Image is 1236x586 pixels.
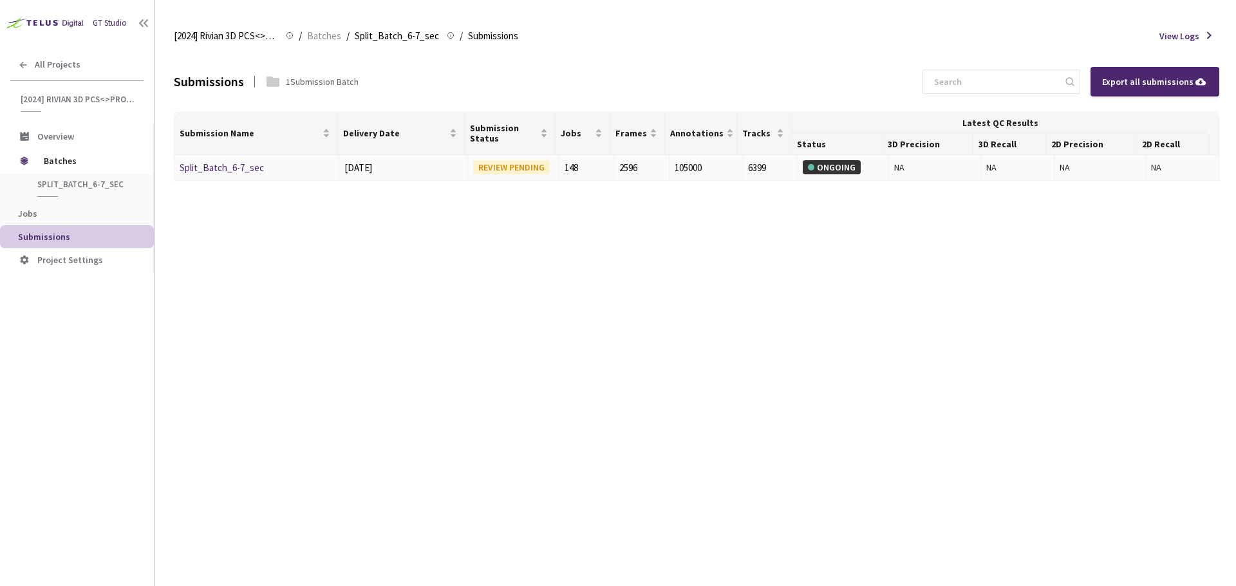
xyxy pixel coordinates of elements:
[926,70,1063,93] input: Search
[665,113,738,155] th: Annotations
[894,160,975,174] div: NA
[37,131,74,142] span: Overview
[675,160,737,176] div: 105000
[307,28,341,44] span: Batches
[737,113,792,155] th: Tracks
[174,71,244,91] div: Submissions
[93,17,127,30] div: GT Studio
[460,28,463,44] li: /
[18,208,37,219] span: Jobs
[1159,29,1199,43] span: View Logs
[556,113,610,155] th: Jobs
[299,28,302,44] li: /
[1060,160,1140,174] div: NA
[792,113,1210,134] th: Latest QC Results
[174,113,338,155] th: Submission Name
[1151,160,1213,174] div: NA
[670,128,724,138] span: Annotations
[610,113,665,155] th: Frames
[180,161,264,174] a: Split_Batch_6-7_sec
[742,128,774,138] span: Tracks
[37,254,103,266] span: Project Settings
[468,28,518,44] span: Submissions
[343,128,447,138] span: Delivery Date
[465,113,556,155] th: Submission Status
[803,160,861,174] div: ONGOING
[619,160,663,176] div: 2596
[986,160,1049,174] div: NA
[792,134,883,155] th: Status
[470,123,538,143] span: Submission Status
[1046,134,1137,155] th: 2D Precision
[338,113,465,155] th: Delivery Date
[18,231,70,243] span: Submissions
[473,160,550,174] div: REVIEW PENDING
[748,160,792,176] div: 6399
[355,28,439,44] span: Split_Batch_6-7_sec
[883,134,973,155] th: 3D Precision
[973,134,1046,155] th: 3D Recall
[286,75,359,89] div: 1 Submission Batch
[174,28,278,44] span: [2024] Rivian 3D PCS<>Production
[35,59,80,70] span: All Projects
[565,160,608,176] div: 148
[615,128,647,138] span: Frames
[1137,134,1210,155] th: 2D Recall
[180,128,320,138] span: Submission Name
[304,28,344,42] a: Batches
[44,148,132,174] span: Batches
[346,28,350,44] li: /
[37,179,133,190] span: Split_Batch_6-7_sec
[1102,75,1208,89] div: Export all submissions
[21,94,136,105] span: [2024] Rivian 3D PCS<>Production
[344,160,462,176] div: [DATE]
[561,128,592,138] span: Jobs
